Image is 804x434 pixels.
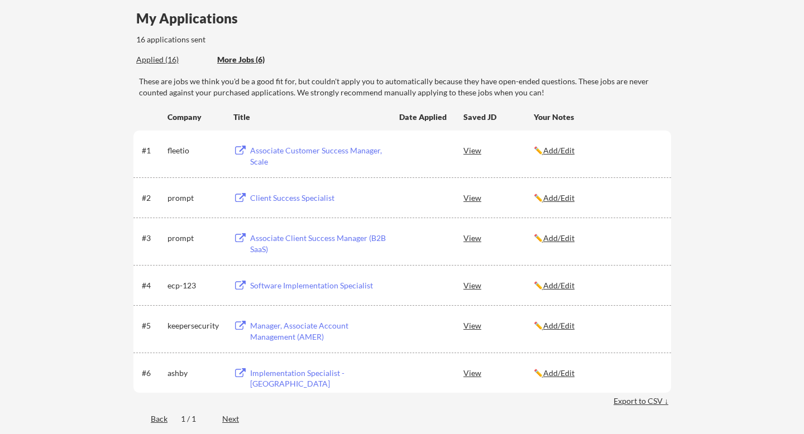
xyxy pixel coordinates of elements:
u: Add/Edit [543,281,575,290]
div: ashby [167,368,223,379]
div: #6 [142,368,164,379]
div: These are all the jobs you've been applied to so far. [136,54,209,66]
div: These are job applications we think you'd be a good fit for, but couldn't apply you to automatica... [217,54,299,66]
div: Client Success Specialist [250,192,389,204]
div: #1 [142,145,164,156]
div: fleetio [167,145,223,156]
div: View [463,363,534,383]
div: Implementation Specialist - [GEOGRAPHIC_DATA] [250,368,389,389]
div: Associate Client Success Manager (B2B SaaS) [250,233,389,254]
div: prompt [167,233,223,244]
div: Manager, Associate Account Management (AMER) [250,320,389,342]
div: ✏️ [534,145,661,156]
div: These are jobs we think you'd be a good fit for, but couldn't apply you to automatically because ... [139,76,671,98]
u: Add/Edit [543,368,575,378]
u: Add/Edit [543,321,575,330]
u: Add/Edit [543,146,575,155]
div: ✏️ [534,280,661,291]
div: 16 applications sent [136,34,352,45]
div: ✏️ [534,192,661,204]
div: More Jobs (6) [217,54,299,65]
div: Applied (16) [136,54,209,65]
div: View [463,187,534,208]
div: #5 [142,320,164,331]
div: Next [222,413,252,425]
div: My Applications [136,12,247,25]
div: 1 / 1 [181,413,209,425]
div: View [463,275,534,295]
div: Saved JD [463,107,534,127]
div: View [463,140,534,160]
div: ✏️ [534,320,661,331]
div: keepersecurity [167,320,223,331]
div: View [463,315,534,335]
u: Add/Edit [543,233,575,243]
div: #2 [142,192,164,204]
div: Company [167,112,223,123]
div: Your Notes [534,112,661,123]
div: View [463,228,534,248]
div: ✏️ [534,368,661,379]
div: Date Applied [399,112,448,123]
div: ✏️ [534,233,661,244]
div: Associate Customer Success Manager, Scale [250,145,389,167]
div: Software Implementation Specialist [250,280,389,291]
div: Export to CSV ↓ [614,396,671,407]
div: Title [233,112,389,123]
u: Add/Edit [543,193,575,202]
div: #3 [142,233,164,244]
div: ecp-123 [167,280,223,291]
div: #4 [142,280,164,291]
div: prompt [167,192,223,204]
div: Back [133,413,167,425]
